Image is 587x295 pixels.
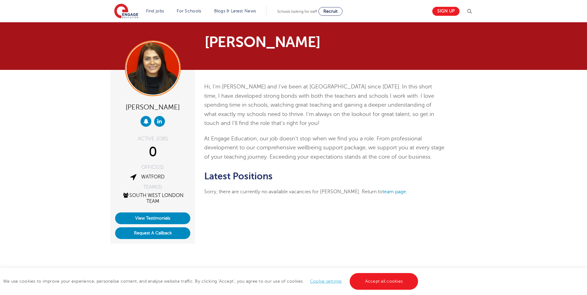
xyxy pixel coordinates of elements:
span: Hi, I’m [PERSON_NAME] and I’ve been at [GEOGRAPHIC_DATA] since [DATE]. In this short time, I have... [204,83,434,126]
p: Sorry, there are currently no available vacancies for [PERSON_NAME]. Return to . [204,188,445,196]
span: At Engage Education, our job doesn’t stop when we find you a role. From professional development ... [204,135,444,160]
a: Cookie settings [310,279,342,284]
a: Sign up [432,7,460,16]
a: team page [382,189,406,195]
a: Recruit [318,7,343,16]
div: OFFICE(S) [115,165,190,170]
span: We use cookies to improve your experience, personalise content, and analyse website traffic. By c... [3,279,420,284]
div: 0 [115,144,190,160]
a: For Schools [177,9,201,13]
a: View Testimonials [115,212,190,224]
a: South West London Team [122,193,183,204]
h2: Latest Positions [204,171,445,182]
span: Schools looking for staff [277,9,317,14]
a: Watford [141,174,165,180]
a: Blogs & Latest News [214,9,256,13]
h1: [PERSON_NAME] [205,35,352,49]
img: Engage Education [114,4,138,19]
div: [PERSON_NAME] [115,101,190,113]
div: TEAM(S) [115,185,190,190]
span: Recruit [323,9,338,14]
button: Request A Callback [115,227,190,239]
a: Accept all cookies [350,273,418,290]
div: ACTIVE JOBS [115,136,190,141]
a: Find jobs [146,9,164,13]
